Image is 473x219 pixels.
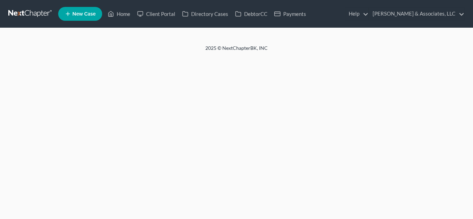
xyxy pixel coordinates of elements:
new-legal-case-button: New Case [58,7,102,21]
a: Payments [271,8,310,20]
a: Help [345,8,368,20]
a: Home [104,8,134,20]
a: DebtorCC [232,8,271,20]
div: 2025 © NextChapterBK, INC [39,45,434,57]
a: Client Portal [134,8,179,20]
a: [PERSON_NAME] & Associates, LLC [369,8,464,20]
a: Directory Cases [179,8,232,20]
